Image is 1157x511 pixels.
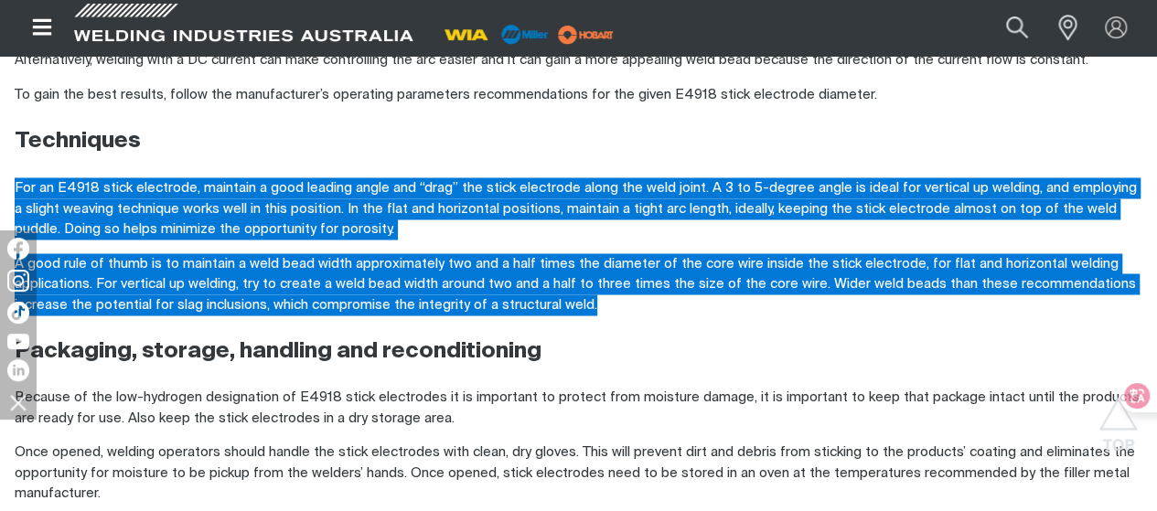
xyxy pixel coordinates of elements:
img: Instagram [7,270,29,292]
p: Alternatively, welding with a DC current can make controlling the arc easier and it can gain a mo... [15,50,1142,71]
img: YouTube [7,334,29,349]
button: Scroll to top [1098,397,1139,438]
button: Search products [986,7,1048,48]
p: To gain the best results, follow the manufacturer’s operating parameters recommendations for the ... [15,85,1142,106]
p: For an E4918 stick electrode, maintain a good leading angle and “drag” the stick electrode along ... [15,177,1142,240]
p: A good rule of thumb is to maintain a weld bead width approximately two and a half times the diam... [15,253,1142,315]
img: TikTok [7,302,29,324]
p: Because of the low-hydrogen designation of E4918 stick electrodes it is important to protect from... [15,387,1142,428]
img: Facebook [7,238,29,260]
h3: Packaging, storage, handling and reconditioning [15,336,1142,365]
img: hide socials [3,387,34,418]
h3: Techniques [15,127,1142,155]
p: Once opened, welding operators should handle the stick electrodes with clean, dry gloves. This wi... [15,442,1142,504]
img: LinkedIn [7,359,29,381]
input: Product name or item number... [963,7,1048,48]
a: miller [552,27,619,41]
img: miller [552,21,619,48]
